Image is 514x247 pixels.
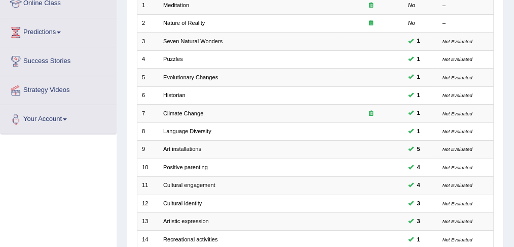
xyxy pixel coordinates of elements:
[1,76,116,102] a: Strategy Videos
[414,163,423,172] span: You can still take this question
[163,74,218,80] a: Evolutionary Changes
[443,2,489,10] div: –
[414,217,423,226] span: You can still take this question
[443,39,472,44] small: Not Evaluated
[137,14,159,32] td: 2
[343,19,398,27] div: Exam occurring question
[443,182,472,188] small: Not Evaluated
[443,219,472,224] small: Not Evaluated
[163,218,209,224] a: Artistic expression
[443,56,472,62] small: Not Evaluated
[163,38,223,44] a: Seven Natural Wonders
[137,122,159,140] td: 8
[443,92,472,98] small: Not Evaluated
[443,201,472,206] small: Not Evaluated
[414,181,423,190] span: You can still take this question
[137,177,159,195] td: 11
[414,37,423,46] span: You can still take this question
[163,236,217,242] a: Recreational activities
[414,235,423,244] span: You can still take this question
[443,19,489,27] div: –
[137,195,159,212] td: 12
[163,92,186,98] a: Historian
[414,199,423,208] span: You can still take this question
[443,129,472,134] small: Not Evaluated
[163,146,201,152] a: Art installations
[414,91,423,100] span: You can still take this question
[163,20,205,26] a: Nature of Reality
[163,56,183,62] a: Puzzles
[137,141,159,159] td: 9
[137,69,159,86] td: 5
[443,75,472,80] small: Not Evaluated
[163,2,189,8] a: Meditation
[137,33,159,50] td: 3
[443,237,472,242] small: Not Evaluated
[163,200,202,206] a: Cultural identity
[137,86,159,104] td: 6
[443,146,472,152] small: Not Evaluated
[443,111,472,116] small: Not Evaluated
[137,159,159,176] td: 10
[343,110,398,118] div: Exam occurring question
[1,47,116,73] a: Success Stories
[137,50,159,68] td: 4
[137,105,159,122] td: 7
[343,2,398,10] div: Exam occurring question
[163,110,203,116] a: Climate Change
[1,18,116,44] a: Predictions
[414,145,423,154] span: You can still take this question
[137,213,159,231] td: 13
[414,73,423,82] span: You can still take this question
[414,127,423,136] span: You can still take this question
[163,164,208,170] a: Positive parenting
[414,55,423,64] span: You can still take this question
[414,109,423,118] span: You can still take this question
[163,182,215,188] a: Cultural engagement
[408,20,415,26] em: No
[1,105,116,131] a: Your Account
[163,128,211,134] a: Language Diversity
[408,2,415,8] em: No
[443,165,472,170] small: Not Evaluated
